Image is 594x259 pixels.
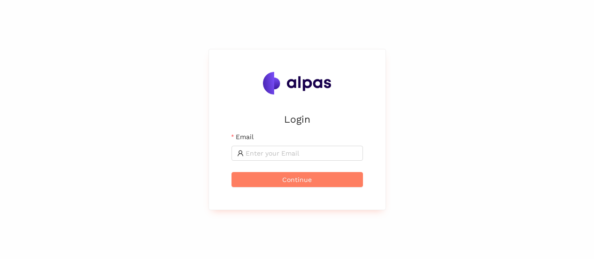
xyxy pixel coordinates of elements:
h2: Login [231,111,363,127]
span: Continue [282,174,312,185]
img: Alpas.ai Logo [263,72,332,94]
label: Email [231,132,254,142]
input: Email [246,148,357,158]
span: user [237,150,244,157]
button: Continue [231,172,363,187]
